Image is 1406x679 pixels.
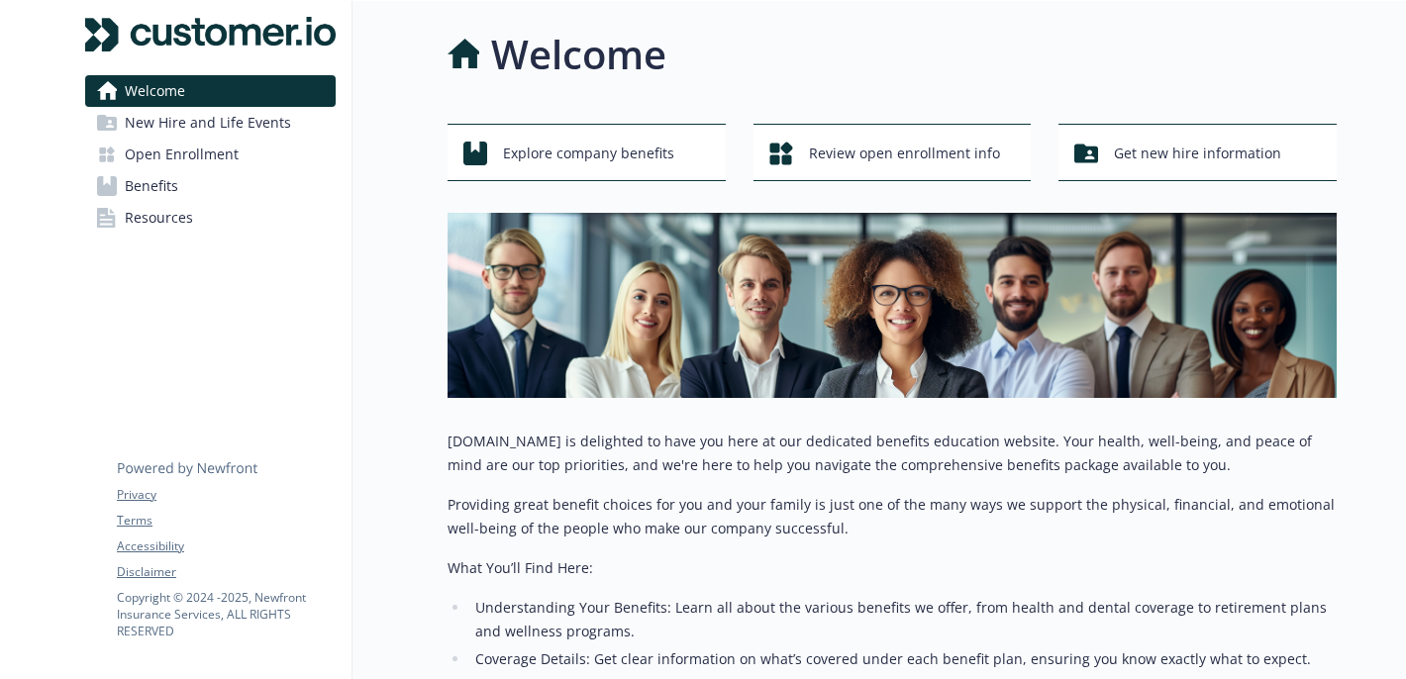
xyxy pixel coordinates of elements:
[117,563,335,581] a: Disclaimer
[117,486,335,504] a: Privacy
[85,75,336,107] a: Welcome
[503,135,674,172] span: Explore company benefits
[469,647,1337,671] li: Coverage Details: Get clear information on what’s covered under each benefit plan, ensuring you k...
[125,139,239,170] span: Open Enrollment
[491,25,666,84] h1: Welcome
[125,107,291,139] span: New Hire and Life Events
[85,139,336,170] a: Open Enrollment
[125,170,178,202] span: Benefits
[85,107,336,139] a: New Hire and Life Events
[448,493,1337,540] p: Providing great benefit choices for you and your family is just one of the many ways we support t...
[117,512,335,530] a: Terms
[125,75,185,107] span: Welcome
[117,537,335,555] a: Accessibility
[809,135,1000,172] span: Review open enrollment info
[85,170,336,202] a: Benefits
[117,589,335,639] p: Copyright © 2024 - 2025 , Newfront Insurance Services, ALL RIGHTS RESERVED
[85,202,336,234] a: Resources
[1058,124,1337,181] button: Get new hire information
[448,124,726,181] button: Explore company benefits
[1114,135,1281,172] span: Get new hire information
[125,202,193,234] span: Resources
[448,556,1337,580] p: What You’ll Find Here:
[448,213,1337,398] img: overview page banner
[469,596,1337,643] li: Understanding Your Benefits: Learn all about the various benefits we offer, from health and denta...
[753,124,1032,181] button: Review open enrollment info
[448,430,1337,477] p: [DOMAIN_NAME] is delighted to have you here at our dedicated benefits education website. Your hea...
